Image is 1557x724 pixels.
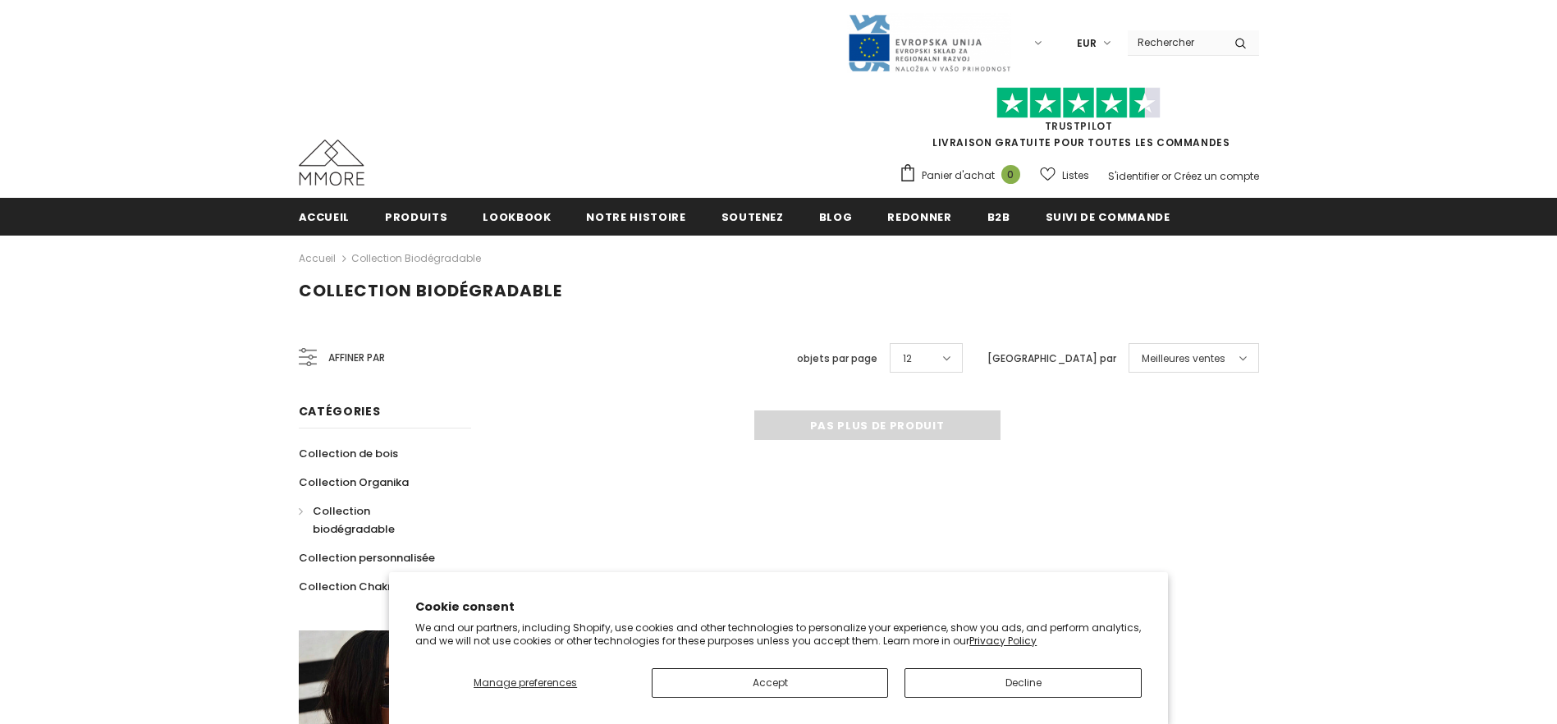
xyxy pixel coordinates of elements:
span: Catégories [299,403,381,419]
p: We and our partners, including Shopify, use cookies and other technologies to personalize your ex... [415,621,1142,647]
a: Listes [1040,161,1089,190]
img: Cas MMORE [299,140,364,186]
a: Produits [385,198,447,235]
span: Panier d'achat [922,167,995,184]
span: Collection personnalisée [299,550,435,566]
span: Suivi de commande [1046,209,1170,225]
span: or [1161,169,1171,183]
span: Lookbook [483,209,551,225]
span: 0 [1001,165,1020,184]
img: Javni Razpis [847,13,1011,73]
button: Manage preferences [415,668,635,698]
a: Notre histoire [586,198,685,235]
a: Suivi de commande [1046,198,1170,235]
span: Collection Organika [299,474,409,490]
a: Accueil [299,249,336,268]
a: Lookbook [483,198,551,235]
img: Faites confiance aux étoiles pilotes [996,87,1161,119]
span: Notre histoire [586,209,685,225]
a: Collection Organika [299,468,409,497]
a: soutenez [721,198,784,235]
a: Collection Chakra [299,572,399,601]
a: Privacy Policy [969,634,1037,648]
span: Meilleures ventes [1142,351,1225,367]
button: Accept [652,668,888,698]
a: B2B [987,198,1010,235]
label: objets par page [797,351,877,367]
a: Créez un compte [1174,169,1259,183]
span: Produits [385,209,447,225]
span: Collection biodégradable [313,503,395,537]
button: Decline [904,668,1141,698]
span: Redonner [887,209,951,225]
input: Search Site [1128,30,1222,54]
span: Collection Chakra [299,579,399,594]
a: Collection biodégradable [299,497,453,543]
label: [GEOGRAPHIC_DATA] par [987,351,1116,367]
span: LIVRAISON GRATUITE POUR TOUTES LES COMMANDES [899,94,1259,149]
a: Collection de bois [299,439,398,468]
a: TrustPilot [1045,119,1113,133]
a: Panier d'achat 0 [899,163,1028,188]
span: Affiner par [328,349,385,367]
a: Redonner [887,198,951,235]
a: Collection personnalisée [299,543,435,572]
a: Javni Razpis [847,35,1011,49]
span: Collection de bois [299,446,398,461]
span: EUR [1077,35,1097,52]
span: Accueil [299,209,350,225]
span: 12 [903,351,912,367]
span: Manage preferences [474,676,577,690]
a: Collection biodégradable [351,251,481,265]
a: Accueil [299,198,350,235]
span: Blog [819,209,853,225]
h2: Cookie consent [415,598,1142,616]
span: Listes [1062,167,1089,184]
span: soutenez [721,209,784,225]
a: S'identifier [1108,169,1159,183]
span: Collection biodégradable [299,279,562,302]
a: Blog [819,198,853,235]
span: B2B [987,209,1010,225]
